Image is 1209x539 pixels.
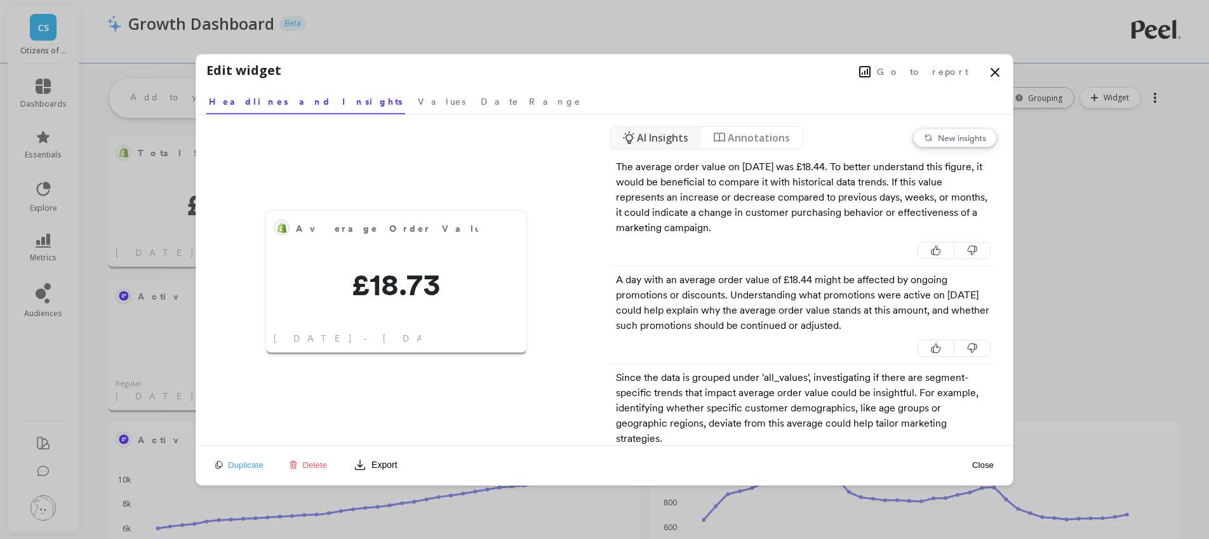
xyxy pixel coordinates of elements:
[126,74,137,84] img: tab_keywords_by_traffic_grey.svg
[877,65,968,78] span: Go to report
[296,222,487,236] span: Average Order Value
[211,460,267,470] button: Duplicate
[418,95,465,108] span: Values
[938,133,986,143] span: New insights
[968,460,998,470] button: Close
[296,220,478,237] span: Average Order Value
[285,460,331,470] button: Delete
[209,95,403,108] span: Headlines and Insights
[36,20,62,30] div: v 4.0.25
[20,20,30,30] img: logo_orange.svg
[266,269,526,300] span: £18.73
[206,85,1003,114] nav: Tabs
[616,272,991,333] p: A day with an average order value of £18.44 might be affected by ongoing promotions or discounts....
[48,75,114,83] div: Domain Overview
[855,63,972,80] button: Go to report
[616,159,991,236] p: The average order value on [DATE] was £18.44. To better understand this figure, it would be benef...
[228,460,264,470] span: Duplicate
[637,130,688,145] span: AI Insights
[616,370,991,446] p: Since the data is grouped under 'all_values', investigating if there are segment-specific trends ...
[274,332,462,345] span: [DATE] - [DATE]
[140,75,214,83] div: Keywords by Traffic
[215,461,223,469] img: duplicate icon
[349,455,402,475] button: Export
[33,33,140,43] div: Domain: [DOMAIN_NAME]
[481,95,581,108] span: Date Range
[206,61,281,80] h1: Edit widget
[20,33,30,43] img: website_grey.svg
[728,130,790,145] span: Annotations
[303,460,328,470] span: Delete
[277,223,287,233] img: api.shopify.svg
[913,128,997,147] button: New insights
[34,74,44,84] img: tab_domain_overview_orange.svg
